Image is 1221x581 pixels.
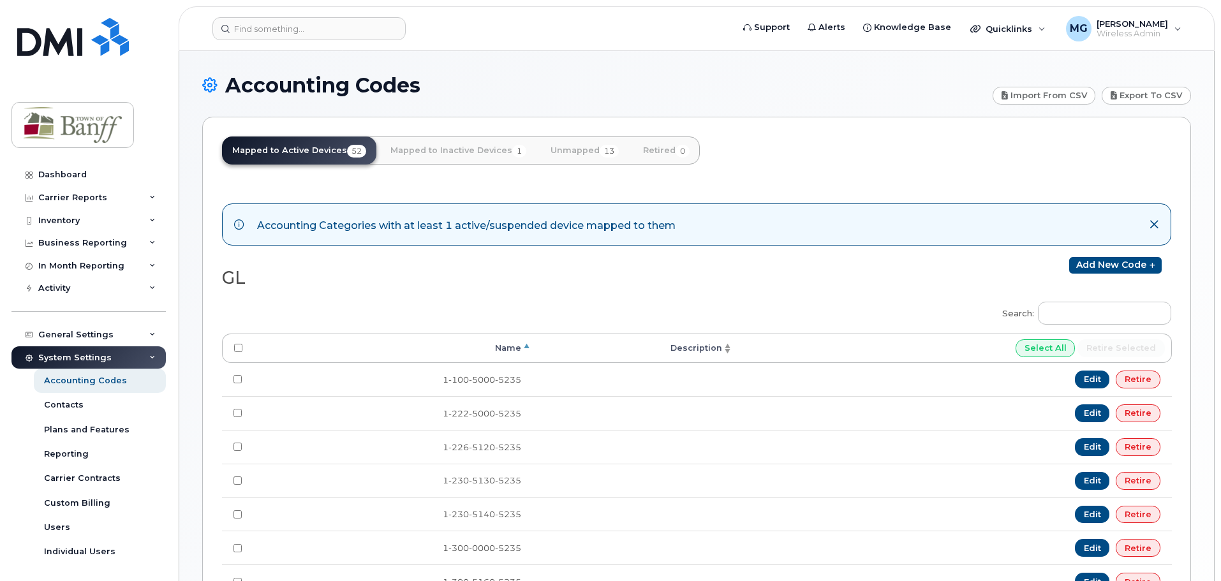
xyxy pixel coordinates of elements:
input: Search: [1038,302,1171,325]
span: 13 [600,145,619,158]
h1: Accounting Codes [202,74,986,96]
a: Edit [1075,404,1110,422]
td: 1-226-5120-5235 [254,430,533,464]
a: Retire [1116,506,1160,524]
a: Edit [1075,472,1110,490]
td: 1-222-5000-5235 [254,396,533,430]
a: Add new code [1069,257,1162,274]
label: Search: [994,293,1171,329]
span: 1 [512,145,526,158]
a: Retire [1116,438,1160,456]
a: Retire [1116,404,1160,422]
h2: GL [222,268,686,288]
a: Export to CSV [1102,87,1191,105]
a: Edit [1075,371,1110,388]
a: Edit [1075,539,1110,557]
span: 52 [347,145,366,158]
a: Import from CSV [993,87,1096,105]
th: Name: activate to sort column descending [254,334,533,363]
a: Edit [1075,438,1110,456]
a: Retire [1116,472,1160,490]
td: 1-100-5000-5235 [254,363,533,396]
a: Mapped to Active Devices [222,136,376,165]
a: Edit [1075,506,1110,524]
a: Retire [1116,539,1160,557]
a: Mapped to Inactive Devices [380,136,536,165]
a: Retire [1116,371,1160,388]
td: 1-300-0000-5235 [254,531,533,564]
a: Retired [633,136,700,165]
div: Accounting Categories with at least 1 active/suspended device mapped to them [257,216,676,233]
td: 1-230-5130-5235 [254,464,533,497]
th: Description: activate to sort column ascending [533,334,734,363]
td: 1-230-5140-5235 [254,497,533,531]
input: Select All [1016,339,1076,357]
a: Unmapped [540,136,629,165]
span: 0 [676,145,690,158]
